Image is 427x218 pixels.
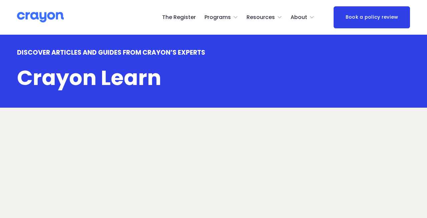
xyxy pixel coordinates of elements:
[204,13,231,22] span: Programs
[17,49,311,57] h4: DISCOVER ARTICLES AND GUIDES FROM CRAYON’S EXPERTS
[17,67,311,89] h1: Crayon Learn
[291,12,315,23] a: folder dropdown
[204,12,238,23] a: folder dropdown
[17,11,64,23] img: Crayon
[247,13,275,22] span: Resources
[334,6,410,28] a: Book a policy review
[162,12,196,23] a: The Register
[291,13,307,22] span: About
[247,12,282,23] a: folder dropdown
